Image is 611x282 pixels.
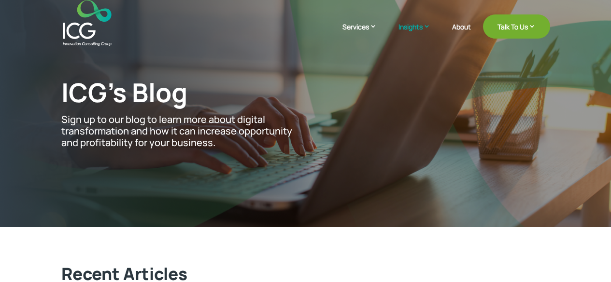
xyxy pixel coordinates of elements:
[342,22,386,46] a: Services
[61,77,292,113] h1: ICG’s Blog
[483,14,550,39] a: Talk To Us
[452,23,471,46] a: About
[398,22,440,46] a: Insights
[61,114,292,148] p: Sign up to our blog to learn more about digital transformation and how it can increase opportunit...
